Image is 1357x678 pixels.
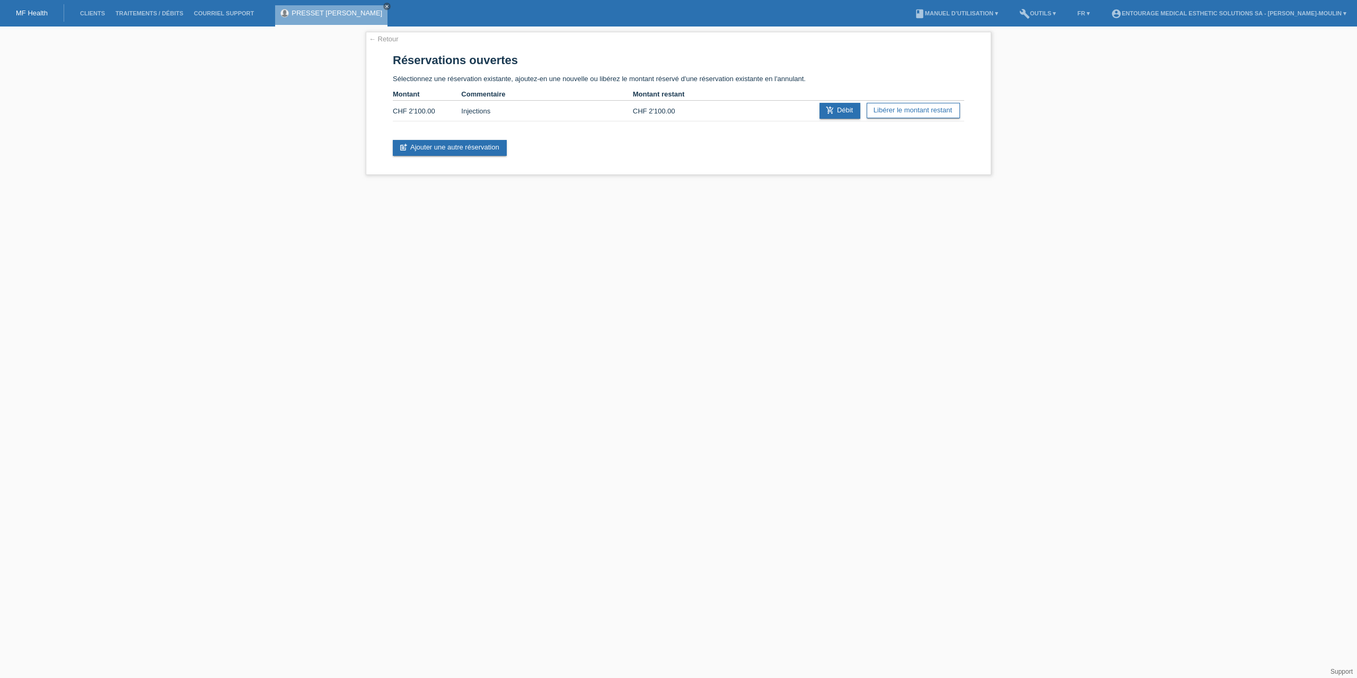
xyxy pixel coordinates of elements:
[909,10,1003,16] a: bookManuel d’utilisation ▾
[826,106,834,115] i: add_shopping_cart
[110,10,189,16] a: Traitements / débits
[633,101,701,121] td: CHF 2'100.00
[461,101,632,121] td: Injections
[399,143,408,152] i: post_add
[393,140,507,156] a: post_addAjouter une autre réservation
[461,88,632,101] th: Commentaire
[1014,10,1061,16] a: buildOutils ▾
[914,8,925,19] i: book
[366,32,991,175] div: Sélectionnez une réservation existante, ajoutez-en une nouvelle ou libérez le montant réservé d'u...
[383,3,391,10] a: close
[393,101,461,121] td: CHF 2'100.00
[393,54,964,67] h1: Réservations ouvertes
[1019,8,1030,19] i: build
[369,35,399,43] a: ← Retour
[633,88,701,101] th: Montant restant
[820,103,860,119] a: add_shopping_cartDébit
[1111,8,1122,19] i: account_circle
[292,9,382,17] a: PRESSET [PERSON_NAME]
[393,88,461,101] th: Montant
[16,9,48,17] a: MF Health
[75,10,110,16] a: Clients
[1330,668,1353,675] a: Support
[1106,10,1352,16] a: account_circleENTOURAGE Medical Esthetic Solutions SA - [PERSON_NAME]-Moulin ▾
[384,4,390,9] i: close
[867,103,960,118] a: Libérer le montant restant
[189,10,259,16] a: Courriel Support
[1072,10,1095,16] a: FR ▾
